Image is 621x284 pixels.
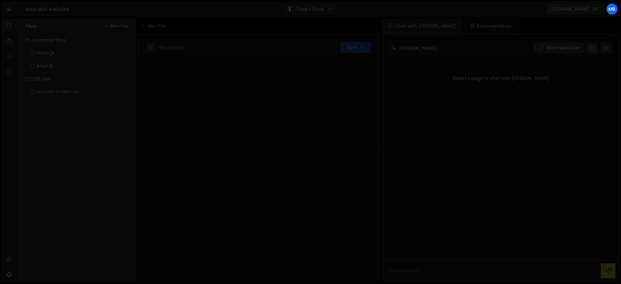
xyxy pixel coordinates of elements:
div: page.js [37,63,53,69]
div: Chat with [PERSON_NAME] [382,18,463,34]
button: Save [340,41,371,53]
div: CSS files [17,72,136,85]
div: New File [141,23,168,29]
div: Javascript files [17,34,136,47]
button: Code + Tools [283,3,338,15]
h2: [PERSON_NAME] [392,45,437,51]
a: MB [606,3,618,15]
div: 10476/23765.js [25,47,136,59]
div: reserach website [25,5,70,13]
a: [DOMAIN_NAME] [546,3,604,15]
div: Not yet saved [158,45,184,50]
div: custom-styles.css [37,89,79,95]
h2: Files [25,22,37,29]
div: Documentation [464,18,518,34]
div: 10476/38631.css [25,85,136,98]
a: 🤙 [1,1,17,17]
button: New File [104,23,128,28]
div: index.js [37,50,54,56]
div: 10476/23772.js [25,59,136,72]
button: Start new chat [533,42,585,54]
